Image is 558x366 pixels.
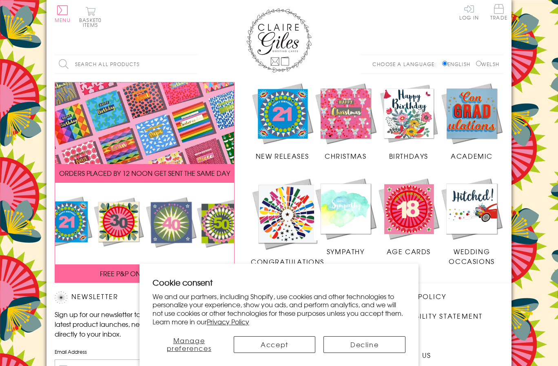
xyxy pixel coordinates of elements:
span: FREE P&P ON ALL UK ORDERS [100,268,190,278]
a: Birthdays [377,82,441,161]
a: Trade [490,4,507,22]
p: Sign up for our newsletter to receive the latest product launches, news and offers directly to yo... [55,309,193,339]
button: Menu [55,5,71,22]
span: Trade [490,4,507,20]
input: Welsh [476,61,481,66]
span: Sympathy [327,246,365,256]
span: 0 items [83,16,102,29]
span: New Releases [256,151,309,161]
span: Age Cards [387,246,431,256]
img: Claire Giles Greetings Cards [246,8,312,73]
button: Manage preferences [153,336,226,353]
a: New Releases [251,82,314,161]
a: Academic [440,82,503,161]
label: English [442,60,474,68]
a: Age Cards [377,177,441,256]
span: Congratulations [251,257,324,266]
label: Email Address [55,348,193,355]
button: Basket0 items [79,7,102,27]
p: We and our partners, including Shopify, use cookies and other technologies to personalize your ex... [153,292,405,326]
button: Accept [234,336,316,353]
span: Manage preferences [167,335,212,353]
a: Privacy Policy [207,317,249,326]
h2: Newsletter [55,291,193,304]
input: English [442,61,447,66]
a: Log In [459,4,479,20]
a: Wedding Occasions [440,177,503,266]
a: Sympathy [314,177,377,256]
a: Accessibility Statement [381,311,483,322]
input: Search all products [55,55,197,73]
input: Search [189,55,197,73]
label: Welsh [476,60,499,68]
span: Christmas [325,151,366,161]
p: Choose a language: [372,60,441,68]
a: Congratulations [251,177,324,266]
span: ORDERS PLACED BY 12 NOON GET SENT THE SAME DAY [59,168,230,178]
button: Decline [323,336,405,353]
span: Wedding Occasions [449,246,494,266]
span: Menu [55,16,71,24]
span: Academic [451,151,493,161]
span: Birthdays [389,151,428,161]
h2: Cookie consent [153,277,405,288]
a: Christmas [314,82,377,161]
